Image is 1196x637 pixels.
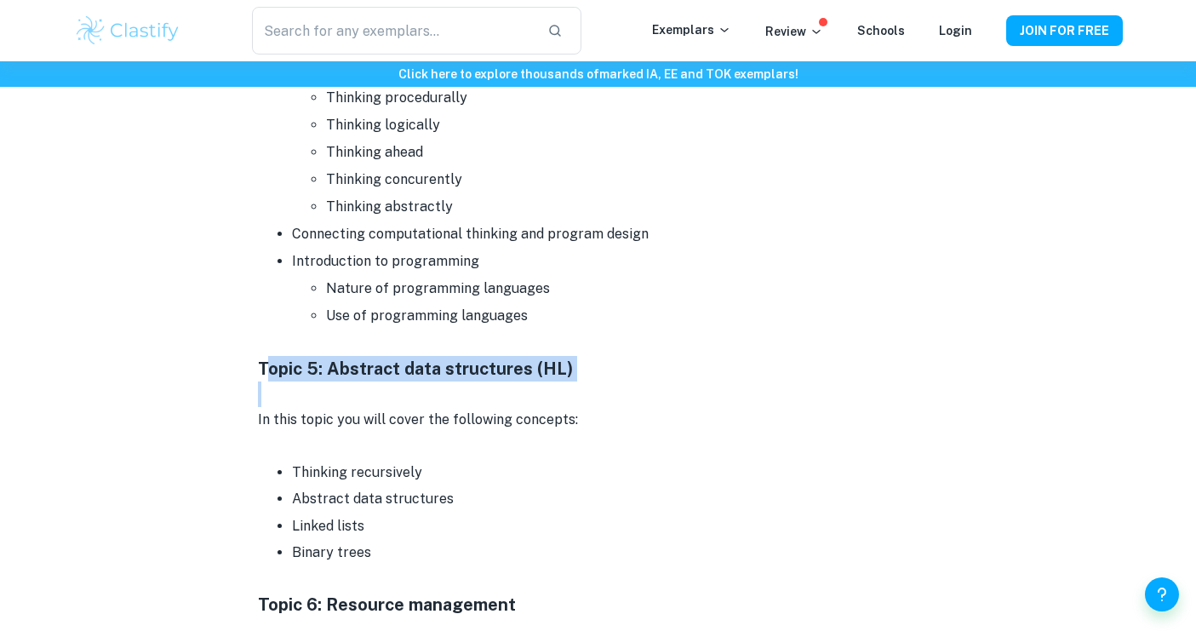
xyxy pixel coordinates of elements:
[939,24,972,37] a: Login
[326,275,939,302] li: Nature of programming languages
[258,359,573,379] strong: Topic 5: Abstract data structures (HL)
[292,57,939,221] li: General principles
[1145,577,1179,611] button: Help and Feedback
[258,594,516,615] strong: Topic 6: Resource management
[292,540,939,565] p: Binary trees
[3,65,1193,83] h6: Click here to explore thousands of marked IA, EE and TOK exemplars !
[326,193,939,221] li: Thinking abstractly
[326,139,939,166] li: Thinking ahead
[326,166,939,193] li: Thinking concurently
[292,460,939,485] p: Thinking recursively
[258,407,939,433] p: In this topic you will cover the following concepts:
[292,248,939,330] li: Introduction to programming
[74,14,182,48] img: Clastify logo
[857,24,905,37] a: Schools
[1006,15,1123,46] button: JOIN FOR FREE
[252,7,533,55] input: Search for any exemplars...
[292,514,939,539] p: Linked lists
[292,486,939,512] p: Abstract data structures
[326,302,939,330] li: Use of programming languages
[652,20,731,39] p: Exemplars
[326,84,939,112] li: Thinking procedurally
[326,112,939,139] li: Thinking logically
[292,221,939,248] li: Connecting computational thinking and program design
[765,22,823,41] p: Review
